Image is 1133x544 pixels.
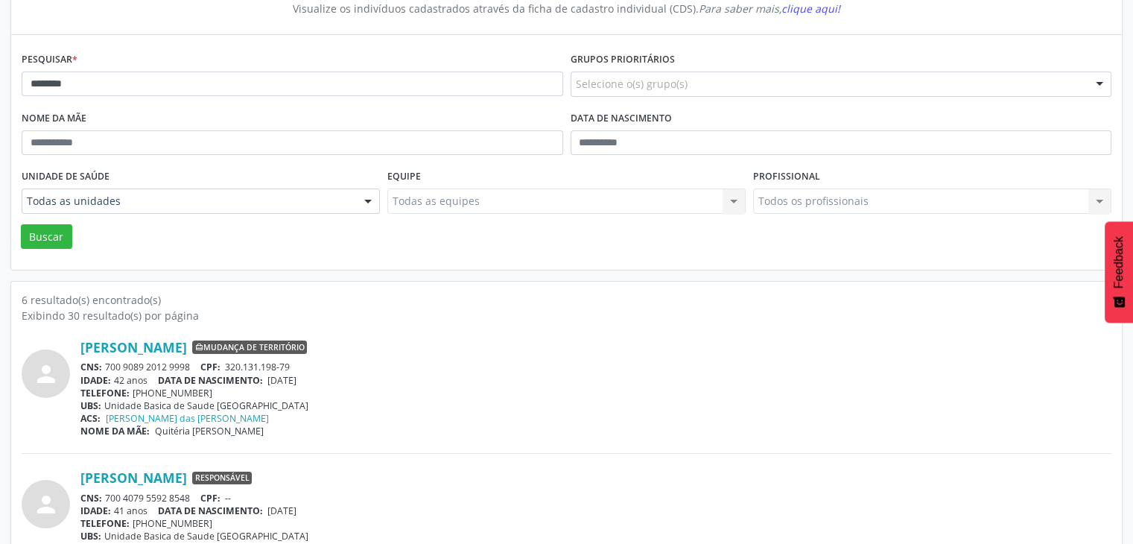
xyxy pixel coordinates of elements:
span: CNS: [80,361,102,373]
span: Mudança de território [192,341,307,354]
button: Buscar [21,224,72,250]
span: Selecione o(s) grupo(s) [576,76,688,92]
label: Equipe [387,165,421,189]
span: DATA DE NASCIMENTO: [158,374,263,387]
div: Exibindo 30 resultado(s) por página [22,308,1111,323]
span: IDADE: [80,374,111,387]
div: 700 9089 2012 9998 [80,361,1111,373]
span: [DATE] [267,374,296,387]
span: CPF: [200,361,220,373]
i: Para saber mais, [699,1,840,16]
button: Feedback - Mostrar pesquisa [1105,221,1133,323]
div: Visualize os indivíduos cadastrados através da ficha de cadastro individual (CDS). [32,1,1101,16]
a: [PERSON_NAME] das [PERSON_NAME] [106,412,269,425]
span: Todas as unidades [27,194,349,209]
div: 41 anos [80,505,1111,517]
span: IDADE: [80,505,111,517]
span: NOME DA MÃE: [80,425,150,437]
span: Quitéria [PERSON_NAME] [155,425,264,437]
label: Data de nascimento [571,107,672,130]
i: person [33,361,60,388]
div: [PHONE_NUMBER] [80,517,1111,530]
span: TELEFONE: [80,387,130,399]
label: Pesquisar [22,48,77,72]
a: [PERSON_NAME] [80,469,187,486]
label: Nome da mãe [22,107,86,130]
span: [DATE] [267,505,296,517]
span: 320.131.198-79 [225,361,290,373]
label: Profissional [753,165,820,189]
span: -- [225,492,231,505]
div: 42 anos [80,374,1111,387]
span: Responsável [192,472,252,485]
span: TELEFONE: [80,517,130,530]
label: Unidade de saúde [22,165,110,189]
div: Unidade Basica de Saude [GEOGRAPHIC_DATA] [80,530,1111,543]
span: Feedback [1112,236,1126,288]
div: Unidade Basica de Saude [GEOGRAPHIC_DATA] [80,399,1111,412]
span: clique aqui! [781,1,840,16]
span: DATA DE NASCIMENTO: [158,505,263,517]
span: CNS: [80,492,102,505]
span: UBS: [80,530,101,543]
span: ACS: [80,412,101,425]
div: 6 resultado(s) encontrado(s) [22,292,1111,308]
a: [PERSON_NAME] [80,339,187,355]
label: Grupos prioritários [571,48,675,72]
div: 700 4079 5592 8548 [80,492,1111,505]
span: CPF: [200,492,220,505]
div: [PHONE_NUMBER] [80,387,1111,399]
span: UBS: [80,399,101,412]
